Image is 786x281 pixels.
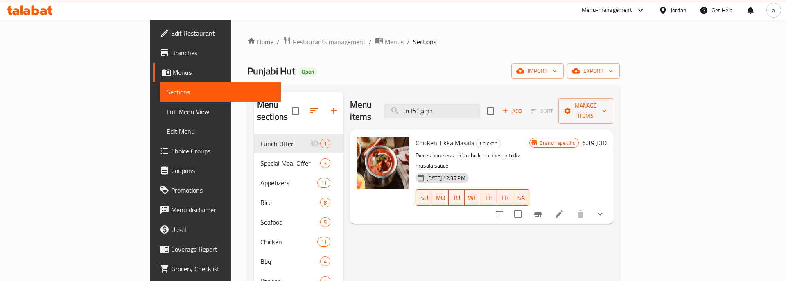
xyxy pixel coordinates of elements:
div: Appetizers11 [254,173,344,193]
a: Branches [153,43,281,63]
a: Menus [375,36,404,47]
button: SA [513,189,529,206]
span: TU [452,192,461,204]
div: Jordan [671,6,687,15]
div: Lunch Offer1 [254,134,344,153]
p: Pieces boneless tikka chicken cubes in tikka masala sauce [416,151,529,171]
span: Appetizers [260,178,317,188]
span: [DATE] 12:35 PM [423,174,468,182]
span: 4 [321,258,330,265]
span: Edit Menu [167,126,275,136]
span: Coverage Report [171,244,275,254]
span: Choice Groups [171,146,275,156]
input: search [384,104,480,118]
span: FR [500,192,510,204]
button: sort-choices [490,204,509,224]
svg: Inactive section [310,139,320,148]
span: Add [501,106,523,116]
span: Promotions [171,185,275,195]
button: MO [432,189,449,206]
span: 8 [321,199,330,207]
img: Chicken Tikka Masala [357,137,409,189]
span: 5 [321,218,330,226]
span: WE [468,192,477,204]
div: items [320,217,330,227]
span: Menus [173,67,275,77]
a: Menus [153,63,281,82]
div: Chicken [476,139,501,148]
span: Full Menu View [167,107,275,117]
span: 11 [318,179,330,187]
a: Menu disclaimer [153,200,281,220]
button: delete [571,204,590,224]
button: SU [416,189,432,206]
div: items [320,139,330,148]
button: FR [497,189,513,206]
div: Rice8 [254,193,344,212]
div: items [317,178,330,188]
span: Chicken [260,237,317,247]
span: 3 [321,160,330,167]
a: Coverage Report [153,239,281,259]
span: Select section [482,102,499,119]
button: TU [449,189,465,206]
button: import [511,63,564,79]
span: a [772,6,775,15]
div: Bbq4 [254,252,344,271]
span: Seafood [260,217,320,227]
a: Edit Restaurant [153,23,281,43]
span: Sections [167,87,275,97]
span: Select section first [525,105,558,117]
button: Manage items [558,98,613,124]
span: Branch specific [536,139,578,147]
span: MO [436,192,445,204]
span: SA [517,192,526,204]
span: Add item [499,105,525,117]
span: Lunch Offer [260,139,310,148]
a: Restaurants management [283,36,366,47]
span: Bbq [260,256,320,266]
button: TH [481,189,497,206]
button: export [567,63,620,79]
span: TH [484,192,494,204]
span: Special Meal Offer [260,158,320,168]
span: Sections [413,37,436,47]
div: items [317,237,330,247]
h2: Menu items [350,99,374,123]
button: Branch-specific-item [528,204,548,224]
button: show more [590,204,610,224]
div: items [320,158,330,168]
span: Rice [260,198,320,207]
button: Add [499,105,525,117]
span: import [518,66,557,76]
span: Manage items [565,101,607,121]
span: Branches [171,48,275,58]
button: WE [465,189,481,206]
span: Restaurants management [293,37,366,47]
span: Punjabi Hut [247,62,295,80]
span: Select to update [509,205,526,223]
div: items [320,198,330,207]
span: Chicken Tikka Masala [416,137,474,149]
div: Open [298,67,317,77]
a: Sections [160,82,281,102]
span: Grocery Checklist [171,264,275,274]
svg: Show Choices [595,209,605,219]
span: Coupons [171,166,275,175]
span: Menu disclaimer [171,205,275,215]
li: / [369,37,372,47]
div: Seafood5 [254,212,344,232]
a: Grocery Checklist [153,259,281,279]
span: export [574,66,613,76]
div: Menu-management [582,5,632,15]
div: Chicken11 [254,232,344,252]
span: Chicken [477,139,501,148]
span: Open [298,68,317,75]
span: SU [419,192,429,204]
